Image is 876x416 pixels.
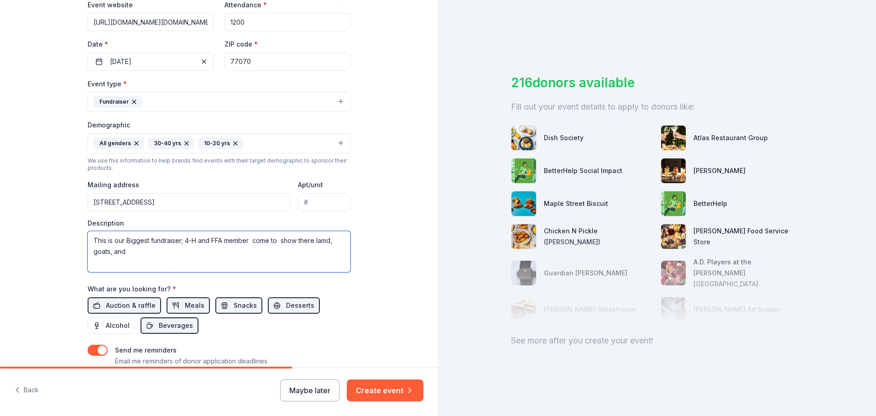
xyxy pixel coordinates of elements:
[159,320,193,331] span: Beverages
[347,379,423,401] button: Create event
[88,231,350,272] textarea: This is our Biggest fundraiser; 4-H and FFA member come to show there lamd, goats, and
[185,300,204,311] span: Meals
[511,73,803,92] div: 216 donors available
[224,53,350,71] input: 12345 (U.S. only)
[88,13,214,31] input: https://www...
[286,300,314,311] span: Desserts
[661,126,686,150] img: photo for Atlas Restaurant Group
[544,165,622,176] div: BetterHelp Social Impact
[106,320,130,331] span: Alcohol
[94,137,144,149] div: All genders
[88,157,350,172] div: We use this information to help brands find events with their target demographic to sponsor their...
[544,198,608,209] div: Maple Street Biscuit
[88,297,161,314] button: Auction & raffle
[115,346,177,354] label: Send me reminders
[298,180,323,190] label: Apt/unit
[544,226,653,247] div: Chicken N Pickle ([PERSON_NAME])
[511,158,536,183] img: photo for BetterHelp Social Impact
[298,193,350,211] input: #
[693,198,727,209] div: BetterHelp
[148,137,194,149] div: 30-40 yrs
[280,379,339,401] button: Maybe later
[661,224,686,249] img: photo for Gordon Food Service Store
[88,317,135,334] button: Alcohol
[661,158,686,183] img: photo for Axelrad
[167,297,210,314] button: Meals
[268,297,320,314] button: Desserts
[693,226,803,247] div: [PERSON_NAME] Food Service Store
[88,0,133,10] label: Event website
[88,121,130,130] label: Demographic
[693,165,746,176] div: [PERSON_NAME]
[115,356,267,367] p: Email me reminders of donor application deadlines
[141,317,198,334] button: Beverages
[88,133,350,153] button: All genders30-40 yrs10-20 yrs
[88,180,139,190] label: Mailing address
[511,333,803,348] div: See more after you create your event!
[693,132,768,143] div: Atlas Restaurant Group
[224,13,350,31] input: 20
[224,40,258,49] label: ZIP code
[511,126,536,150] img: photo for Dish Society
[511,224,536,249] img: photo for Chicken N Pickle (Webster)
[94,96,142,108] div: Fundraiser
[224,0,267,10] label: Attendance
[88,79,127,89] label: Event type
[88,219,124,228] label: Description
[88,193,291,211] input: Enter a US address
[106,300,156,311] span: Auction & raffle
[544,132,584,143] div: Dish Society
[511,191,536,216] img: photo for Maple Street Biscuit
[15,381,39,400] button: Back
[511,100,803,114] div: Fill out your event details to apply to donors like:
[215,297,262,314] button: Snacks
[88,92,350,112] button: Fundraiser
[88,284,176,294] label: What are you looking for?
[88,53,214,71] button: [DATE]
[198,137,243,149] div: 10-20 yrs
[234,300,257,311] span: Snacks
[88,40,214,49] label: Date
[661,191,686,216] img: photo for BetterHelp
